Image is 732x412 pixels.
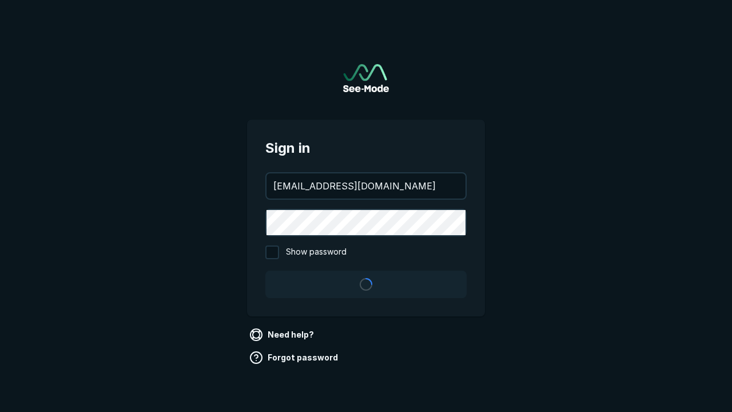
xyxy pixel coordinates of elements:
a: Need help? [247,326,319,344]
img: See-Mode Logo [343,64,389,92]
span: Show password [286,245,347,259]
span: Sign in [265,138,467,159]
input: your@email.com [266,173,466,199]
a: Forgot password [247,348,343,367]
a: Go to sign in [343,64,389,92]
